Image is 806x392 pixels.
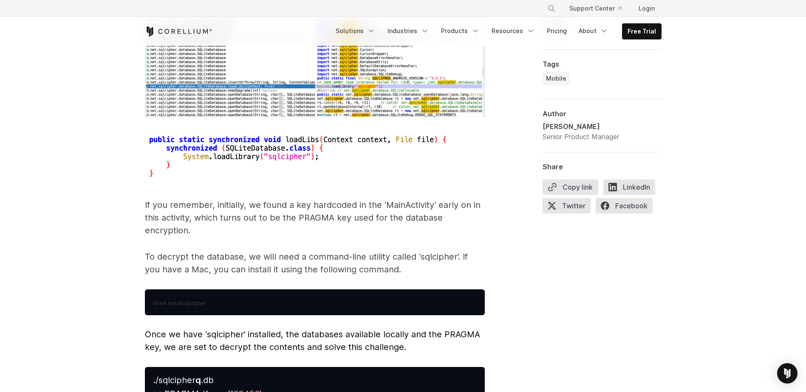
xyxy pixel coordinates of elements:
button: Search [544,1,559,16]
span: LinkedIn [603,179,655,195]
span: brew install [153,300,182,306]
span: Twitter [543,198,591,213]
a: Resources [486,23,540,39]
a: Facebook [596,198,658,217]
a: Solutions [331,23,381,39]
a: Login [632,1,662,16]
a: Support Center [563,1,628,16]
div: Open Intercom Messenger [777,363,798,384]
span: Facebook [596,198,653,213]
div: Tags [543,60,662,68]
div: [PERSON_NAME] [543,121,619,132]
span: sqlcipher [182,300,206,306]
span: Mobile [546,74,566,83]
button: Copy link [543,179,598,195]
a: Products [436,23,485,39]
div: Author [543,109,662,118]
p: If you remember, initially, we found a key hardcoded in the ‘MainActivity’ early on in this activ... [145,199,485,237]
a: Industries [382,23,434,39]
div: Senior Product Manager [543,132,619,142]
a: About [574,23,614,39]
span: Once we have ‘sqlcipher’ installed, the databases available locally and the PRAGMA key, we are se... [145,329,480,352]
strong: q [195,375,201,385]
a: LinkedIn [603,179,660,198]
a: Free Trial [622,24,661,39]
a: Mobile [543,72,570,85]
a: Twitter [543,198,596,217]
a: Corellium Home [145,26,212,36]
p: To decrypt the database, we will need a command-line utility called ‘sqlcipher’. If you have a Ma... [145,250,485,276]
div: Share [543,162,662,171]
div: Navigation Menu [537,1,662,16]
div: Navigation Menu [331,23,662,39]
a: Pricing [542,23,572,39]
img: Public static synchronized void [145,134,450,182]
